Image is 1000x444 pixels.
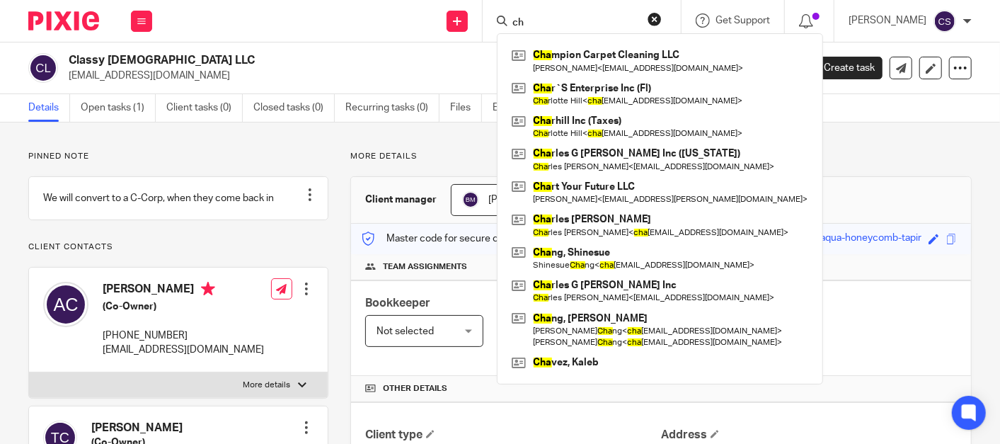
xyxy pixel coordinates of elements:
img: svg%3E [933,10,956,33]
a: Recurring tasks (0) [345,94,439,122]
a: Open tasks (1) [81,94,156,122]
p: More details [243,380,291,391]
a: Details [28,94,70,122]
span: Not selected [377,326,434,336]
p: Client contacts [28,241,328,253]
span: Team assignments [383,261,467,273]
a: Create task [800,57,883,79]
a: Closed tasks (0) [253,94,335,122]
a: Emails [493,94,532,122]
h4: [PERSON_NAME] [91,421,183,436]
p: Master code for secure communications and files [362,232,606,246]
h4: Client type [365,428,661,443]
h2: Classy [DEMOGRAPHIC_DATA] LLC [69,53,637,68]
span: [PERSON_NAME] [488,195,566,205]
img: Pixie [28,11,99,30]
h4: Address [661,428,957,443]
a: Client tasks (0) [166,94,243,122]
p: [EMAIL_ADDRESS][DOMAIN_NAME] [103,343,264,357]
h4: [PERSON_NAME] [103,282,264,300]
a: Files [450,94,482,122]
p: Pinned note [28,151,328,162]
img: svg%3E [28,53,58,83]
i: Primary [201,282,215,296]
img: svg%3E [462,191,479,208]
p: [PERSON_NAME] [849,13,926,28]
span: Get Support [715,16,770,25]
span: Bookkeeper [365,297,430,309]
h3: Client manager [365,193,437,207]
p: More details [350,151,972,162]
input: Search [511,17,638,30]
div: grandpas-aqua-honeycomb-tapir [776,231,921,247]
h5: (Co-Owner) [103,300,264,314]
p: [EMAIL_ADDRESS][DOMAIN_NAME] [69,69,779,83]
img: svg%3E [43,282,88,327]
p: [PHONE_NUMBER] [103,329,264,343]
span: Other details [383,383,447,394]
button: Clear [648,12,662,26]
